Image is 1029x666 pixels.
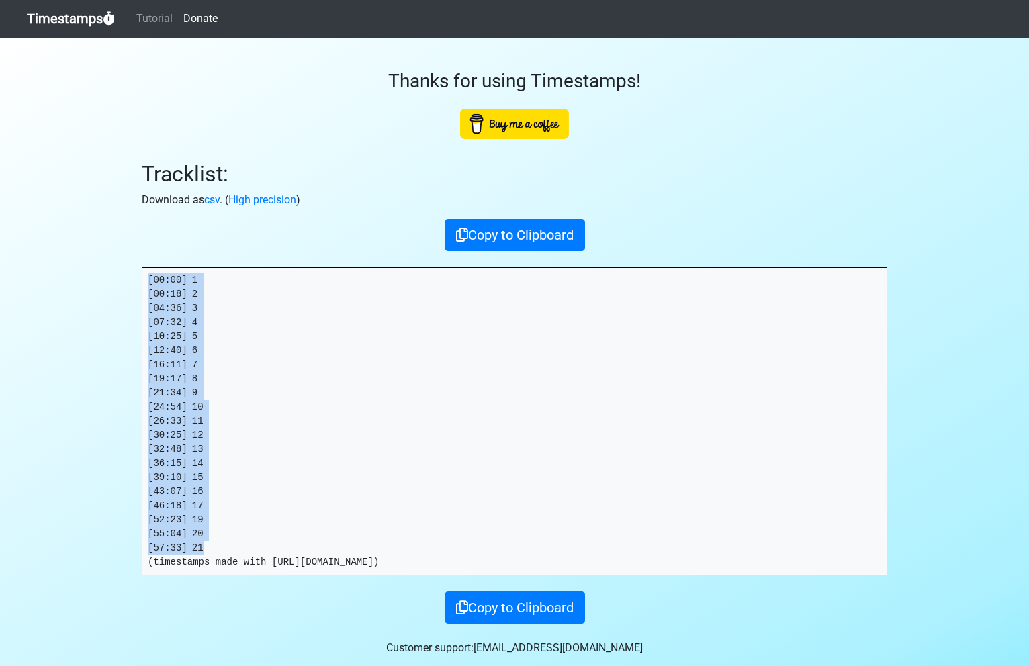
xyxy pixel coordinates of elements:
a: High precision [228,193,296,206]
h3: Thanks for using Timestamps! [142,70,887,93]
img: Buy Me A Coffee [460,109,569,139]
iframe: Drift Widget Chat Controller [962,599,1013,650]
a: Tutorial [131,5,178,32]
a: Donate [178,5,223,32]
a: Timestamps [27,5,115,32]
button: Copy to Clipboard [445,591,585,624]
pre: [00:00] 1 [00:18] 2 [04:36] 3 [07:32] 4 [10:25] 5 [12:40] 6 [16:11] 7 [19:17] 8 [21:34] 9 [24:54]... [142,268,887,575]
a: csv [204,193,220,206]
h2: Tracklist: [142,161,887,187]
p: Download as . ( ) [142,192,887,208]
button: Copy to Clipboard [445,219,585,251]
